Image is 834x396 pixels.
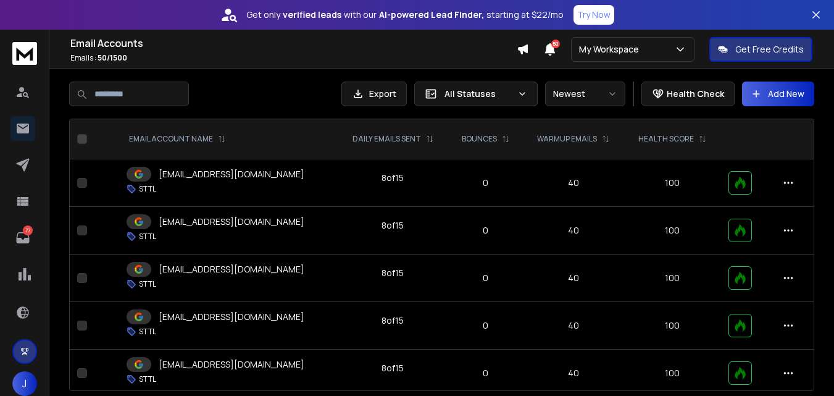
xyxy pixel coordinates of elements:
div: 8 of 15 [382,172,404,184]
td: 100 [624,207,721,255]
div: 8 of 15 [382,219,404,232]
strong: verified leads [283,9,341,21]
p: 77 [23,225,33,235]
button: J [12,371,37,396]
td: 40 [523,159,624,207]
td: 100 [624,255,721,302]
p: Get only with our starting at $22/mo [246,9,564,21]
p: All Statuses [444,88,512,100]
p: 0 [456,367,515,379]
strong: AI-powered Lead Finder, [379,9,484,21]
p: STTL [139,232,156,242]
p: STTL [139,184,156,194]
div: 8 of 15 [382,362,404,374]
a: 77 [10,225,35,250]
p: 0 [456,272,515,284]
p: WARMUP EMAILS [537,134,597,144]
p: HEALTH SCORE [638,134,694,144]
p: Health Check [667,88,724,100]
td: 40 [523,207,624,255]
p: STTL [139,279,156,289]
p: Try Now [577,9,611,21]
button: Export [341,82,407,106]
td: 100 [624,302,721,350]
span: 50 / 1500 [98,53,127,63]
p: 0 [456,224,515,237]
p: Get Free Credits [735,43,804,56]
p: My Workspace [579,43,644,56]
p: 0 [456,177,515,189]
p: Emails : [70,53,517,63]
h1: Email Accounts [70,36,517,51]
p: 0 [456,319,515,332]
p: [EMAIL_ADDRESS][DOMAIN_NAME] [159,311,304,323]
img: logo [12,42,37,65]
td: 100 [624,159,721,207]
p: [EMAIL_ADDRESS][DOMAIN_NAME] [159,168,304,180]
button: Health Check [641,82,735,106]
td: 40 [523,302,624,350]
p: [EMAIL_ADDRESS][DOMAIN_NAME] [159,263,304,276]
div: EMAIL ACCOUNT NAME [129,134,225,144]
button: Get Free Credits [709,37,812,62]
td: 40 [523,255,624,302]
p: STTL [139,327,156,337]
div: 8 of 15 [382,314,404,327]
span: 50 [551,40,560,48]
p: BOUNCES [462,134,497,144]
p: [EMAIL_ADDRESS][DOMAIN_NAME] [159,358,304,371]
button: Add New [742,82,814,106]
div: 8 of 15 [382,267,404,279]
button: Newest [545,82,625,106]
p: STTL [139,374,156,384]
p: DAILY EMAILS SENT [352,134,421,144]
button: Try Now [573,5,614,25]
p: [EMAIL_ADDRESS][DOMAIN_NAME] [159,216,304,228]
